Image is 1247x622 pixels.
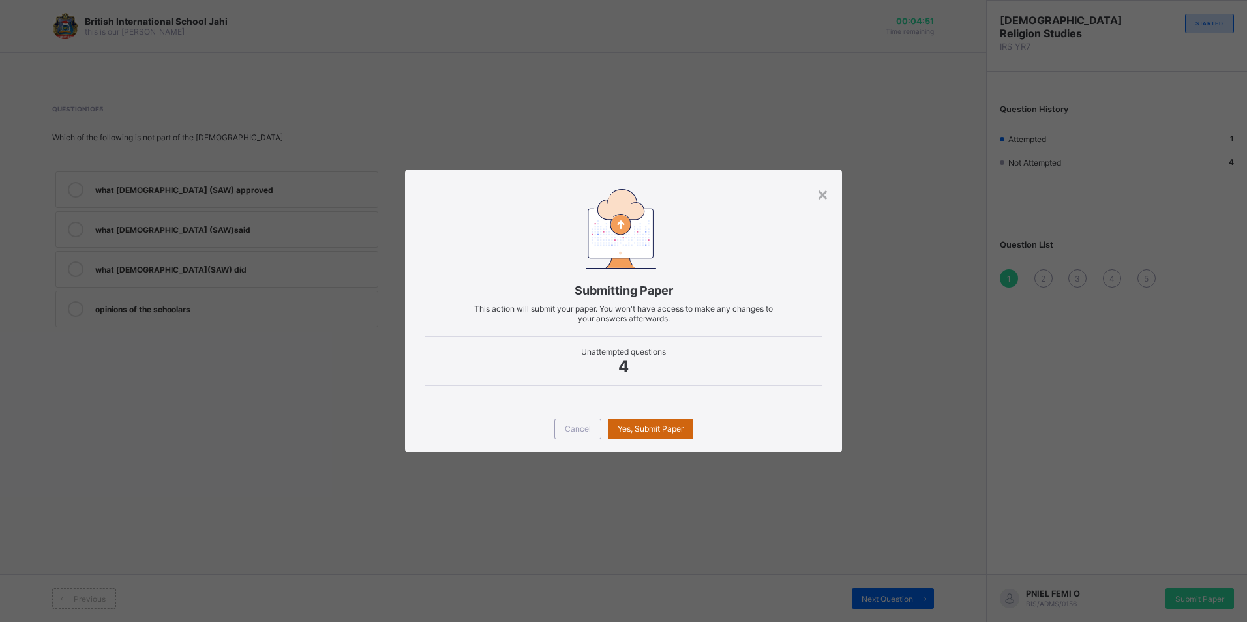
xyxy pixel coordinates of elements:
span: Submitting Paper [425,284,822,297]
span: This action will submit your paper. You won't have access to make any changes to your answers aft... [474,304,773,323]
span: Unattempted questions [425,347,822,357]
span: 4 [425,357,822,376]
img: submitting-paper.7509aad6ec86be490e328e6d2a33d40a.svg [586,189,656,268]
span: Cancel [565,424,591,434]
div: × [817,183,829,205]
span: Yes, Submit Paper [618,424,684,434]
